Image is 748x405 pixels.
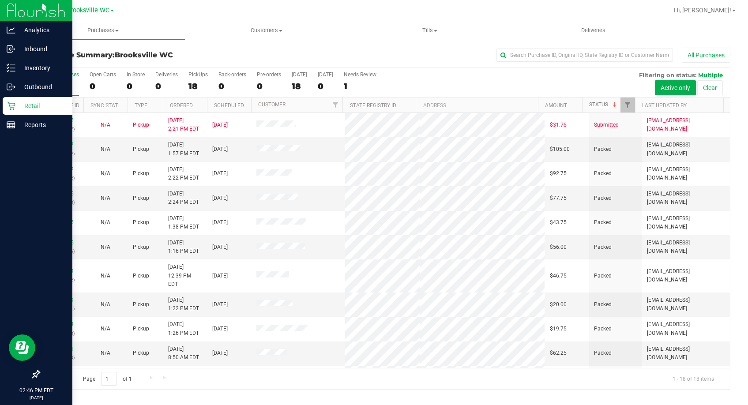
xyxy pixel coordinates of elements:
[620,97,635,112] a: Filter
[344,81,376,91] div: 1
[168,296,199,313] span: [DATE] 1:22 PM EDT
[647,214,725,231] span: [EMAIL_ADDRESS][DOMAIN_NAME]
[155,71,178,78] div: Deliveries
[101,300,110,309] button: N/A
[101,349,110,357] button: N/A
[101,121,110,129] button: N/A
[642,102,687,109] a: Last Updated By
[168,165,199,182] span: [DATE] 2:22 PM EDT
[133,218,149,227] span: Pickup
[257,81,281,91] div: 0
[127,71,145,78] div: In Store
[647,267,725,284] span: [EMAIL_ADDRESS][DOMAIN_NAME]
[416,97,538,113] th: Address
[647,320,725,337] span: [EMAIL_ADDRESS][DOMAIN_NAME]
[647,296,725,313] span: [EMAIL_ADDRESS][DOMAIN_NAME]
[674,7,731,14] span: Hi, [PERSON_NAME]!
[318,71,333,78] div: [DATE]
[4,394,68,401] p: [DATE]
[15,44,68,54] p: Inbound
[257,71,281,78] div: Pre-orders
[344,71,376,78] div: Needs Review
[101,219,110,225] span: Not Applicable
[258,101,286,108] a: Customer
[101,244,110,250] span: Not Applicable
[639,71,696,79] span: Filtering on status:
[133,272,149,280] span: Pickup
[212,169,228,178] span: [DATE]
[318,81,333,91] div: 0
[4,386,68,394] p: 02:46 PM EDT
[647,141,725,157] span: [EMAIL_ADDRESS][DOMAIN_NAME]
[550,169,567,178] span: $92.75
[212,272,228,280] span: [DATE]
[212,218,228,227] span: [DATE]
[594,194,612,202] span: Packed
[350,102,396,109] a: State Registry ID
[168,345,199,362] span: [DATE] 8:50 AM EDT
[21,26,185,34] span: Purchases
[101,326,110,332] span: Not Applicable
[594,272,612,280] span: Packed
[168,116,199,133] span: [DATE] 2:21 PM EDT
[133,349,149,357] span: Pickup
[292,71,307,78] div: [DATE]
[550,121,567,129] span: $31.75
[214,102,244,109] a: Scheduled
[101,350,110,356] span: Not Applicable
[550,243,567,251] span: $56.00
[101,273,110,279] span: Not Applicable
[665,372,721,385] span: 1 - 18 of 18 items
[594,218,612,227] span: Packed
[15,63,68,73] p: Inventory
[101,372,117,386] input: 1
[496,49,673,62] input: Search Purchase ID, Original ID, State Registry ID or Customer Name...
[15,120,68,130] p: Reports
[550,218,567,227] span: $43.75
[698,71,723,79] span: Multiple
[101,243,110,251] button: N/A
[9,334,35,361] iframe: Resource center
[212,325,228,333] span: [DATE]
[589,101,618,108] a: Status
[135,102,147,109] a: Type
[647,190,725,206] span: [EMAIL_ADDRESS][DOMAIN_NAME]
[218,81,246,91] div: 0
[101,169,110,178] button: N/A
[7,45,15,53] inline-svg: Inbound
[133,121,149,129] span: Pickup
[75,372,139,386] span: Page of 1
[185,21,349,40] a: Customers
[594,325,612,333] span: Packed
[647,239,725,255] span: [EMAIL_ADDRESS][DOMAIN_NAME]
[512,21,676,40] a: Deliveries
[101,146,110,152] span: Not Applicable
[101,170,110,176] span: Not Applicable
[15,82,68,92] p: Outbound
[101,195,110,201] span: Not Applicable
[168,320,199,337] span: [DATE] 1:26 PM EDT
[7,101,15,110] inline-svg: Retail
[550,325,567,333] span: $19.75
[212,243,228,251] span: [DATE]
[655,80,696,95] button: Active only
[328,97,342,112] a: Filter
[15,25,68,35] p: Analytics
[349,26,511,34] span: Tills
[21,21,185,40] a: Purchases
[594,121,619,129] span: Submitted
[168,190,199,206] span: [DATE] 2:24 PM EDT
[7,26,15,34] inline-svg: Analytics
[101,301,110,307] span: Not Applicable
[348,21,512,40] a: Tills
[90,71,116,78] div: Open Carts
[133,169,149,178] span: Pickup
[101,194,110,202] button: N/A
[133,325,149,333] span: Pickup
[594,349,612,357] span: Packed
[188,71,208,78] div: PickUps
[133,194,149,202] span: Pickup
[550,145,570,154] span: $105.00
[7,64,15,72] inline-svg: Inventory
[15,101,68,111] p: Retail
